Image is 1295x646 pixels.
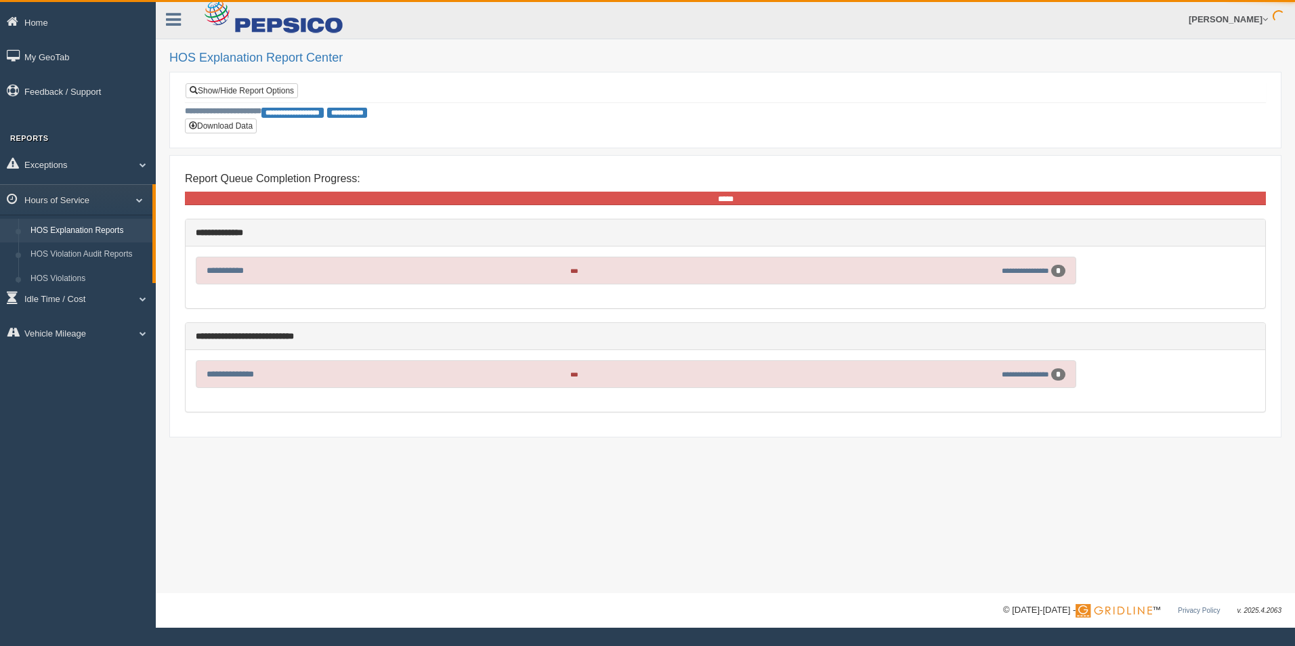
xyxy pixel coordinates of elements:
span: v. 2025.4.2063 [1237,607,1281,614]
a: Privacy Policy [1178,607,1220,614]
a: HOS Explanation Reports [24,219,152,243]
div: © [DATE]-[DATE] - ™ [1003,603,1281,618]
img: Gridline [1076,604,1152,618]
a: HOS Violation Audit Reports [24,242,152,267]
h2: HOS Explanation Report Center [169,51,1281,65]
a: Show/Hide Report Options [186,83,298,98]
button: Download Data [185,119,257,133]
h4: Report Queue Completion Progress: [185,173,1266,185]
a: HOS Violations [24,267,152,291]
